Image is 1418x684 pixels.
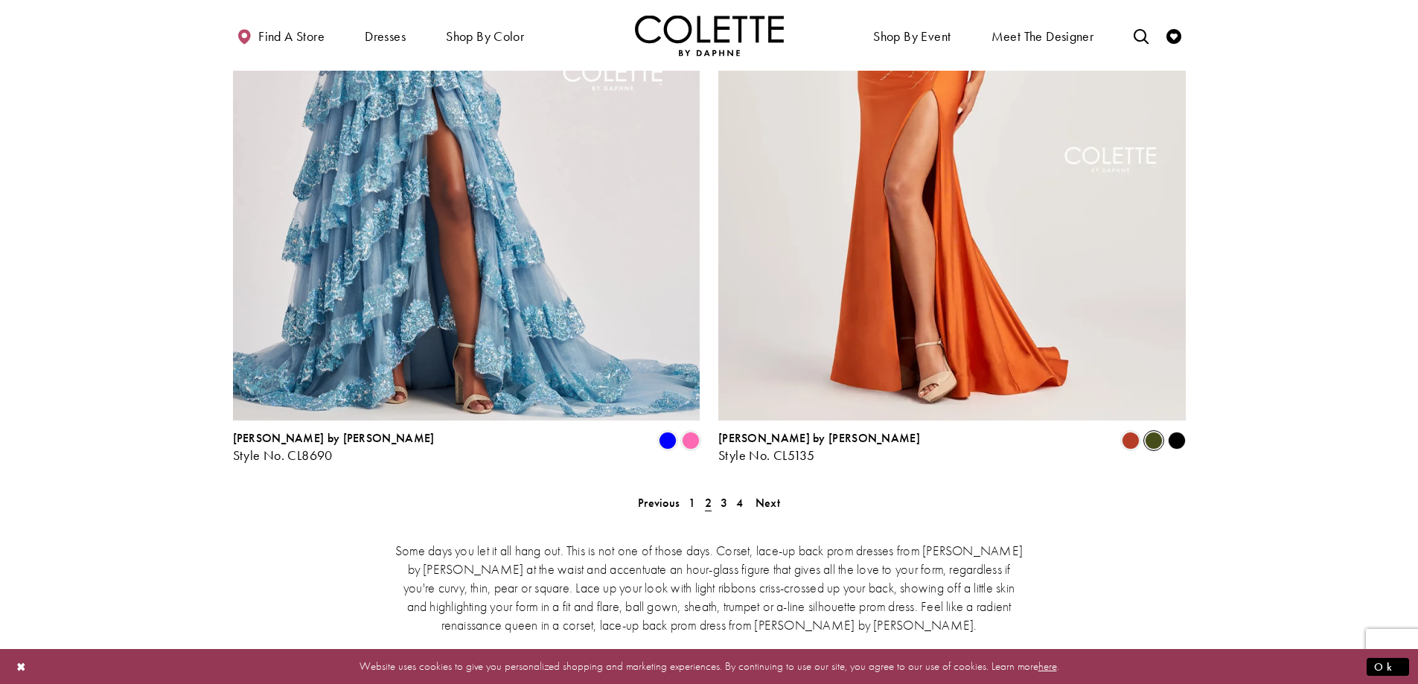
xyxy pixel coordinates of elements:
[1168,432,1186,450] i: Black
[1145,432,1163,450] i: Olive
[635,15,784,56] img: Colette by Daphne
[233,432,435,463] div: Colette by Daphne Style No. CL8690
[9,653,34,680] button: Close Dialog
[393,541,1026,634] p: Some days you let it all hang out. This is not one of those days. Corset, lace-up back prom dress...
[365,29,406,44] span: Dresses
[732,492,747,514] a: 4
[718,432,920,463] div: Colette by Daphne Style No. CL5135
[869,15,954,56] span: Shop By Event
[1038,659,1057,674] a: here
[751,492,785,514] a: Next Page
[756,495,780,511] span: Next
[233,430,435,446] span: [PERSON_NAME] by [PERSON_NAME]
[1163,15,1185,56] a: Check Wishlist
[233,15,328,56] a: Find a store
[1367,657,1409,676] button: Submit Dialog
[107,656,1311,677] p: Website uses cookies to give you personalized shopping and marketing experiences. By continuing t...
[635,15,784,56] a: Visit Home Page
[705,495,712,511] span: 2
[233,447,333,464] span: Style No. CL8690
[721,495,727,511] span: 3
[689,495,695,511] span: 1
[873,29,951,44] span: Shop By Event
[1130,15,1152,56] a: Toggle search
[659,432,677,450] i: Blue
[361,15,409,56] span: Dresses
[638,495,680,511] span: Previous
[718,430,920,446] span: [PERSON_NAME] by [PERSON_NAME]
[736,495,743,511] span: 4
[633,492,684,514] a: Prev Page
[988,15,1098,56] a: Meet the designer
[258,29,325,44] span: Find a store
[716,492,732,514] a: 3
[446,29,524,44] span: Shop by color
[684,492,700,514] a: 1
[991,29,1094,44] span: Meet the designer
[1122,432,1140,450] i: Sienna
[442,15,528,56] span: Shop by color
[700,492,716,514] span: Current page
[682,432,700,450] i: Pink
[718,447,814,464] span: Style No. CL5135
